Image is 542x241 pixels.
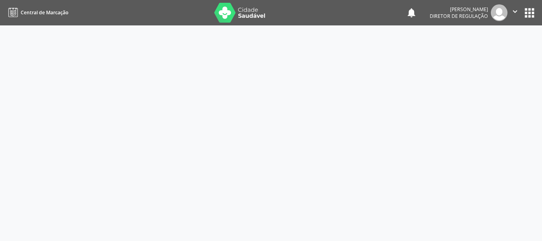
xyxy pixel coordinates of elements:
[523,6,536,20] button: apps
[406,7,417,18] button: notifications
[430,6,488,13] div: [PERSON_NAME]
[430,13,488,19] span: Diretor de regulação
[511,7,519,16] i: 
[491,4,507,21] img: img
[6,6,68,19] a: Central de Marcação
[507,4,523,21] button: 
[21,9,68,16] span: Central de Marcação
